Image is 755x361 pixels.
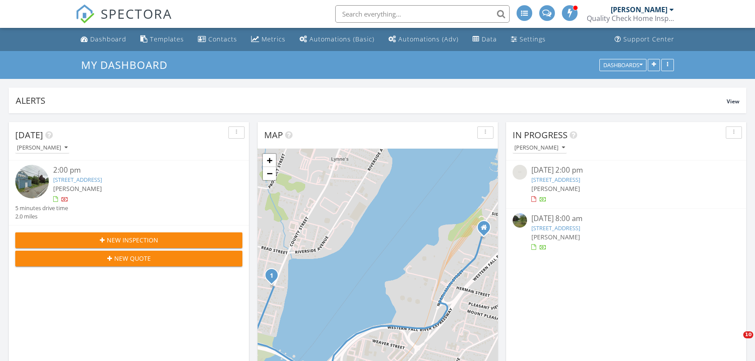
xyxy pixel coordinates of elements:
[611,31,678,48] a: Support Center
[611,5,667,14] div: [PERSON_NAME]
[531,213,721,224] div: [DATE] 8:00 am
[75,4,95,24] img: The Best Home Inspection Software - Spectora
[114,254,151,263] span: New Quote
[137,31,187,48] a: Templates
[53,165,224,176] div: 2:00 pm
[16,95,727,106] div: Alerts
[262,35,286,43] div: Metrics
[248,31,289,48] a: Metrics
[15,129,43,141] span: [DATE]
[531,224,580,232] a: [STREET_ADDRESS]
[513,213,740,252] a: [DATE] 8:00 am [STREET_ADDRESS] [PERSON_NAME]
[263,167,276,180] a: Zoom out
[743,331,753,338] span: 10
[194,31,241,48] a: Contacts
[15,204,68,212] div: 5 minutes drive time
[727,98,739,105] span: View
[15,165,49,198] img: streetview
[15,251,242,266] button: New Quote
[101,4,172,23] span: SPECTORA
[208,35,237,43] div: Contacts
[75,12,172,30] a: SPECTORA
[15,212,68,221] div: 2.0 miles
[15,165,242,221] a: 2:00 pm [STREET_ADDRESS] [PERSON_NAME] 5 minutes drive time 2.0 miles
[15,142,69,154] button: [PERSON_NAME]
[603,62,643,68] div: Dashboards
[513,129,568,141] span: In Progress
[520,35,546,43] div: Settings
[531,176,580,184] a: [STREET_ADDRESS]
[484,227,489,232] div: 2845 North Main St., Fall River MA 02720
[398,35,459,43] div: Automations (Adv)
[335,5,510,23] input: Search everything...
[309,35,374,43] div: Automations (Basic)
[482,35,497,43] div: Data
[272,275,277,280] div: 1241 Riverside Ave, Somerset, MA 02726
[531,165,721,176] div: [DATE] 2:00 pm
[77,31,130,48] a: Dashboard
[469,31,500,48] a: Data
[513,165,740,204] a: [DATE] 2:00 pm [STREET_ADDRESS] [PERSON_NAME]
[513,142,567,154] button: [PERSON_NAME]
[513,213,527,228] img: streetview
[513,165,527,179] img: streetview
[150,35,184,43] div: Templates
[263,154,276,167] a: Zoom in
[623,35,674,43] div: Support Center
[17,145,68,151] div: [PERSON_NAME]
[514,145,565,151] div: [PERSON_NAME]
[90,35,126,43] div: Dashboard
[53,184,102,193] span: [PERSON_NAME]
[53,176,102,184] a: [STREET_ADDRESS]
[81,58,175,72] a: My Dashboard
[587,14,674,23] div: Quality Check Home Inspection
[599,59,646,71] button: Dashboards
[264,129,283,141] span: Map
[296,31,378,48] a: Automations (Basic)
[531,233,580,241] span: [PERSON_NAME]
[107,235,158,245] span: New Inspection
[531,184,580,193] span: [PERSON_NAME]
[15,232,242,248] button: New Inspection
[507,31,549,48] a: Settings
[270,273,273,279] i: 1
[385,31,462,48] a: Automations (Advanced)
[725,331,746,352] iframe: Intercom live chat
